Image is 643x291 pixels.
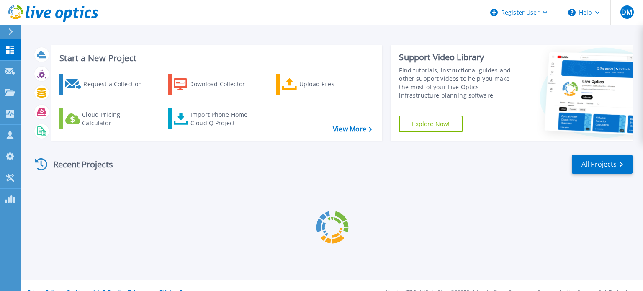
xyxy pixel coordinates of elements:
[399,52,520,63] div: Support Video Library
[572,155,633,174] a: All Projects
[32,154,124,175] div: Recent Projects
[83,76,150,93] div: Request a Collection
[59,74,153,95] a: Request a Collection
[276,74,370,95] a: Upload Files
[59,108,153,129] a: Cloud Pricing Calculator
[333,125,372,133] a: View More
[82,111,149,127] div: Cloud Pricing Calculator
[189,76,256,93] div: Download Collector
[399,66,520,100] div: Find tutorials, instructional guides and other support videos to help you make the most of your L...
[621,9,632,15] span: DM
[190,111,256,127] div: Import Phone Home CloudIQ Project
[168,74,261,95] a: Download Collector
[399,116,463,132] a: Explore Now!
[299,76,366,93] div: Upload Files
[59,54,372,63] h3: Start a New Project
